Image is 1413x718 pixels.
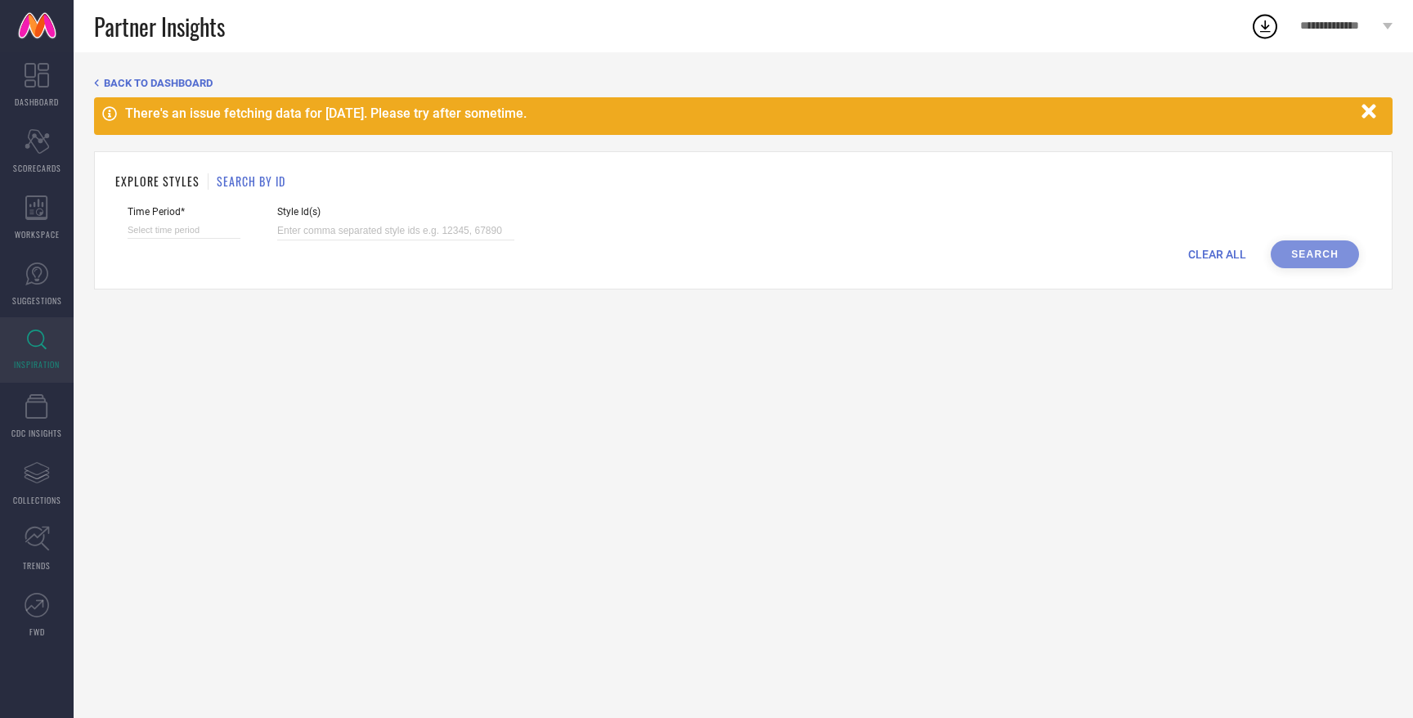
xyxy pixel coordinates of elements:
span: CLEAR ALL [1188,248,1246,261]
span: CDC INSIGHTS [11,427,62,439]
span: INSPIRATION [14,358,60,370]
h1: EXPLORE STYLES [115,173,200,190]
span: SCORECARDS [13,162,61,174]
span: Style Id(s) [277,206,514,218]
h1: SEARCH BY ID [217,173,285,190]
span: Time Period* [128,206,240,218]
span: TRENDS [23,559,51,572]
span: WORKSPACE [15,228,60,240]
span: FWD [29,626,45,638]
div: Open download list [1250,11,1280,41]
span: DASHBOARD [15,96,59,108]
div: Back TO Dashboard [94,77,1393,89]
span: Partner Insights [94,10,225,43]
input: Select time period [128,222,240,239]
input: Enter comma separated style ids e.g. 12345, 67890 [277,222,514,240]
span: COLLECTIONS [13,494,61,506]
span: SUGGESTIONS [12,294,62,307]
div: There's an issue fetching data for [DATE]. Please try after sometime. [125,105,1353,121]
span: BACK TO DASHBOARD [104,77,213,89]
